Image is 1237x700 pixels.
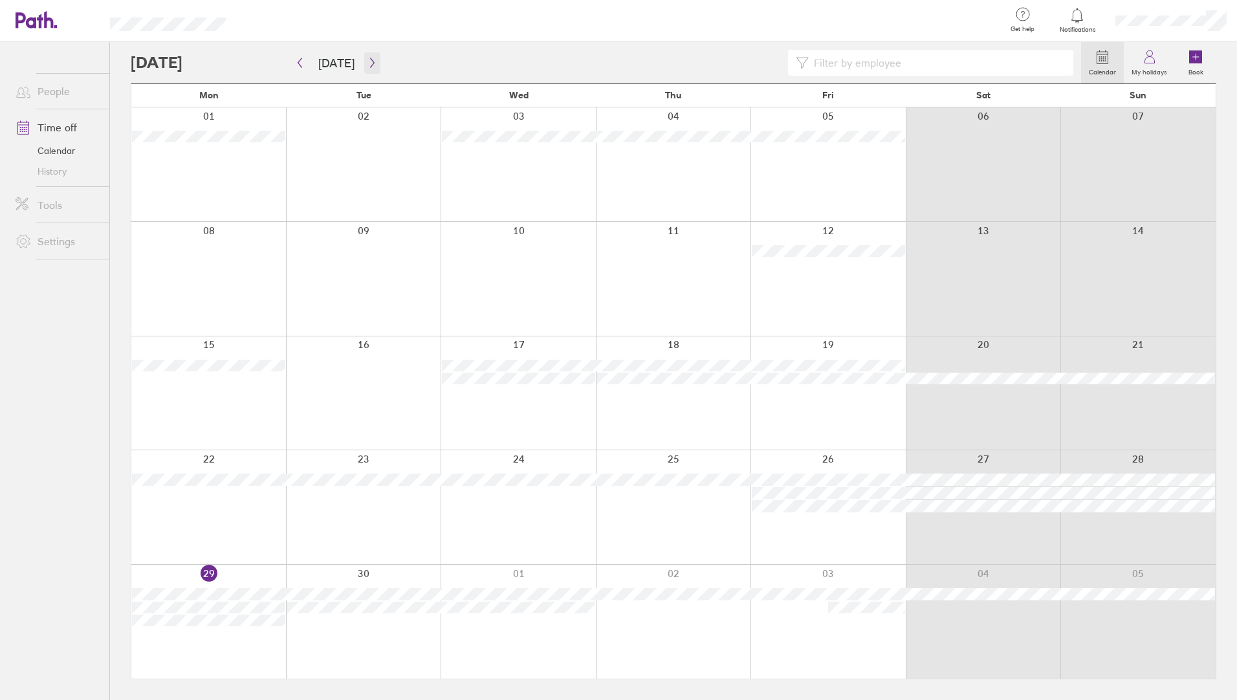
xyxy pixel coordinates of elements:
span: Sun [1130,90,1146,100]
span: Mon [199,90,219,100]
label: Calendar [1081,65,1124,76]
a: Calendar [1081,42,1124,83]
label: Book [1181,65,1211,76]
span: Thu [665,90,681,100]
span: Notifications [1056,26,1099,34]
a: People [5,78,109,104]
span: Fri [822,90,834,100]
span: Get help [1002,25,1044,33]
a: Notifications [1056,6,1099,34]
a: My holidays [1124,42,1175,83]
a: Tools [5,192,109,218]
a: Settings [5,228,109,254]
a: Time off [5,115,109,140]
span: Sat [976,90,991,100]
span: Tue [356,90,371,100]
span: Wed [509,90,529,100]
a: Book [1175,42,1216,83]
label: My holidays [1124,65,1175,76]
input: Filter by employee [809,50,1066,75]
button: [DATE] [308,52,365,74]
a: Calendar [5,140,109,161]
a: History [5,161,109,182]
